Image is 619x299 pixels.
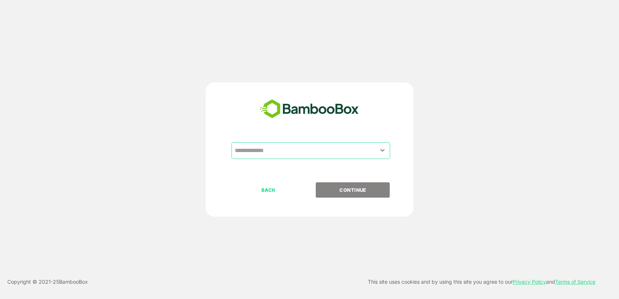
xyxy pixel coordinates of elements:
[231,182,305,198] button: BACK
[256,97,363,121] img: bamboobox
[378,145,388,155] button: Open
[316,182,390,198] button: CONTINUE
[368,277,595,286] p: This site uses cookies and by using this site you agree to our and
[316,186,389,194] p: CONTINUE
[513,279,546,285] a: Privacy Policy
[555,279,595,285] a: Terms of Service
[7,277,88,286] p: Copyright © 2021- 25 BambooBox
[232,186,305,194] p: BACK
